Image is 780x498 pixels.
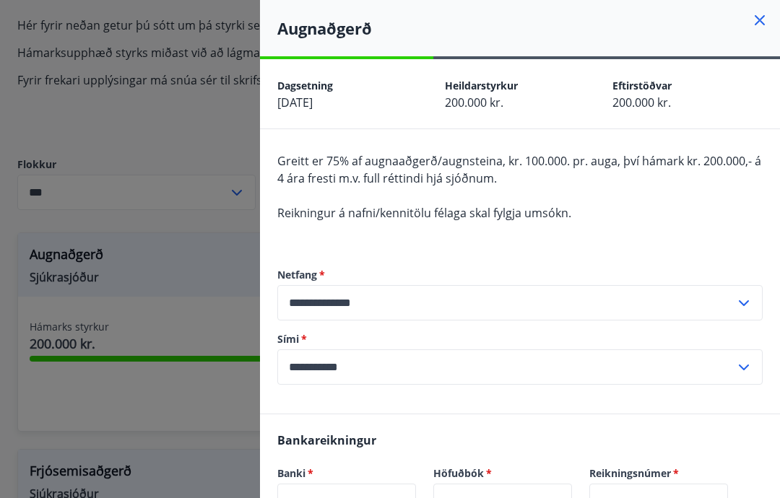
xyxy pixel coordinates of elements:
span: Heildarstyrkur [445,79,518,92]
h4: Augnaðgerð [277,17,780,39]
span: Bankareikningur [277,432,376,448]
label: Reikningsnúmer [589,466,728,481]
label: Banki [277,466,416,481]
label: Sími [277,332,763,346]
span: Dagsetning [277,79,333,92]
span: Eftirstöðvar [612,79,672,92]
span: Reikningur á nafni/kennitölu félaga skal fylgja umsókn. [277,205,571,221]
span: 200.000 kr. [612,95,671,110]
span: [DATE] [277,95,313,110]
label: Netfang [277,268,763,282]
label: Höfuðbók [433,466,572,481]
span: 200.000 kr. [445,95,503,110]
span: Greitt er 75% af augnaaðgerð/augnsteina, kr. 100.000. pr. auga, því hámark kr. 200.000,- á 4 ára ... [277,153,761,186]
